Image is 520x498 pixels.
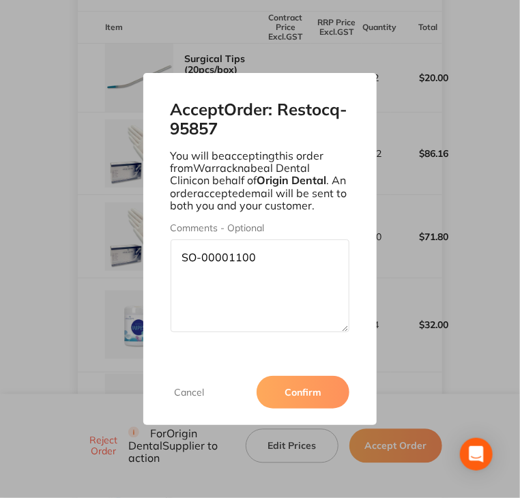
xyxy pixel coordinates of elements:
textarea: SO-00001100 [171,239,350,332]
b: Origin Dental [257,173,327,187]
button: Confirm [257,376,349,409]
p: You will be accepting this order from Warracknabeal Dental Clinic on behalf of . An order accepte... [171,149,350,212]
button: Cancel [171,386,209,398]
div: Open Intercom Messenger [460,438,493,471]
h2: Accept Order: Restocq- 95857 [171,100,350,138]
label: Comments - Optional [171,222,350,233]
